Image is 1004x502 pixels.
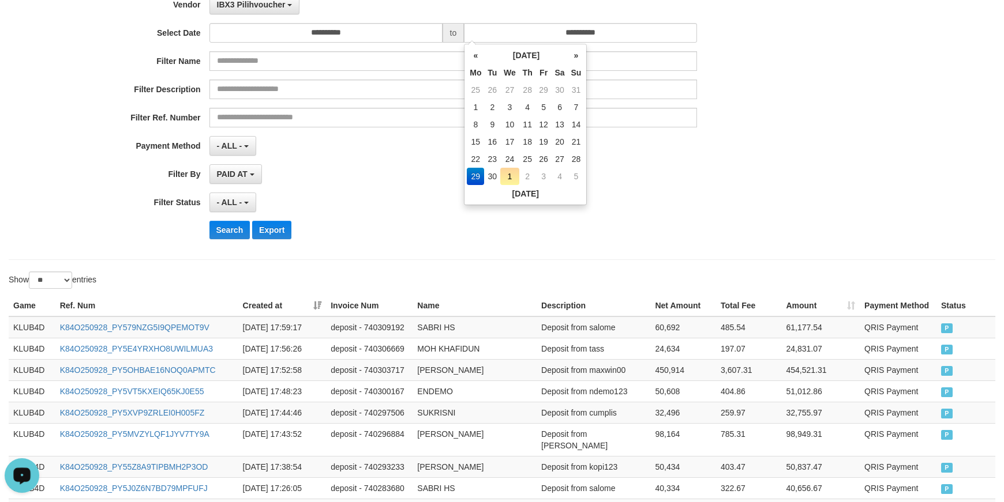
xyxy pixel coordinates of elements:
th: Status [936,295,995,316]
a: K84O250928_PY5XVP9ZRLEI0H005FZ [60,408,205,417]
th: Tu [484,64,500,81]
th: Created at: activate to sort column ascending [238,295,327,316]
span: PAID [941,430,953,440]
td: deposit - 740283680 [326,477,413,499]
th: Invoice Num [326,295,413,316]
button: Export [252,221,291,239]
td: 50,608 [650,380,716,402]
button: - ALL - [209,136,256,156]
td: 61,177.54 [781,316,860,338]
td: 17 [500,133,519,150]
th: Su [568,64,584,81]
span: PAID [941,484,953,494]
td: KLUB4D [9,380,55,402]
td: deposit - 740303717 [326,359,413,380]
td: 28 [568,150,584,168]
a: K84O250928_PY579NZG5I9QPEMOT9V [60,323,209,332]
td: deposit - 740306669 [326,338,413,359]
td: 9 [484,116,500,133]
td: 15 [467,133,484,150]
td: 4 [552,168,568,185]
td: SABRI HS [413,477,537,499]
span: to [443,23,464,43]
td: 8 [467,116,484,133]
a: K84O250928_PY5VT5KXEIQ65KJ0E55 [60,387,204,396]
td: 3,607.31 [716,359,782,380]
th: Mo [467,64,484,81]
span: PAID [941,345,953,354]
td: QRIS Payment [860,316,936,338]
td: 32,755.97 [781,402,860,423]
select: Showentries [29,271,72,289]
td: deposit - 740296884 [326,423,413,456]
td: KLUB4D [9,359,55,380]
th: Total Fee [716,295,782,316]
td: 6 [552,99,568,116]
a: K84O250928_PY5MVZYLQF1JYV7TY9A [60,429,209,439]
td: 3 [536,168,552,185]
td: 322.67 [716,477,782,499]
td: 450,914 [650,359,716,380]
th: Sa [552,64,568,81]
td: Deposit from maxwin00 [537,359,650,380]
td: deposit - 740297506 [326,402,413,423]
td: 60,692 [650,316,716,338]
th: Amount: activate to sort column ascending [781,295,860,316]
td: 22 [467,150,484,168]
td: 785.31 [716,423,782,456]
td: [PERSON_NAME] [413,456,537,477]
td: Deposit from salome [537,316,650,338]
td: 197.07 [716,338,782,359]
td: SABRI HS [413,316,537,338]
td: 3 [500,99,519,116]
td: MOH KHAFIDUN [413,338,537,359]
td: 14 [568,116,584,133]
td: 11 [519,116,536,133]
td: 18 [519,133,536,150]
td: 24,634 [650,338,716,359]
span: - ALL - [217,198,242,207]
td: 25 [519,150,536,168]
td: 21 [568,133,584,150]
th: Name [413,295,537,316]
th: We [500,64,519,81]
td: [DATE] 17:44:46 [238,402,327,423]
td: 29 [536,81,552,99]
td: 485.54 [716,316,782,338]
td: 50,434 [650,456,716,477]
td: [DATE] 17:43:52 [238,423,327,456]
td: 28 [519,81,536,99]
td: KLUB4D [9,402,55,423]
th: Ref. Num [55,295,238,316]
td: 30 [552,81,568,99]
td: 23 [484,150,500,168]
td: 403.47 [716,456,782,477]
td: SUKRISNI [413,402,537,423]
th: [DATE] [484,47,568,64]
td: ENDEMO [413,380,537,402]
td: 25 [467,81,484,99]
td: 259.97 [716,402,782,423]
span: PAID [941,463,953,473]
th: Payment Method [860,295,936,316]
td: 13 [552,116,568,133]
td: Deposit from [PERSON_NAME] [537,423,650,456]
td: 16 [484,133,500,150]
th: » [568,47,584,64]
td: 98,949.31 [781,423,860,456]
td: QRIS Payment [860,380,936,402]
td: 19 [536,133,552,150]
span: PAID [941,366,953,376]
td: [PERSON_NAME] [413,423,537,456]
td: 1 [467,99,484,116]
td: 30 [484,168,500,185]
td: deposit - 740309192 [326,316,413,338]
td: KLUB4D [9,316,55,338]
td: 32,496 [650,402,716,423]
span: PAID AT [217,169,248,179]
button: Search [209,221,250,239]
td: QRIS Payment [860,423,936,456]
td: [DATE] 17:59:17 [238,316,327,338]
td: QRIS Payment [860,402,936,423]
a: K84O250928_PY5E4YRXHO8UWILMUA3 [60,344,213,353]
